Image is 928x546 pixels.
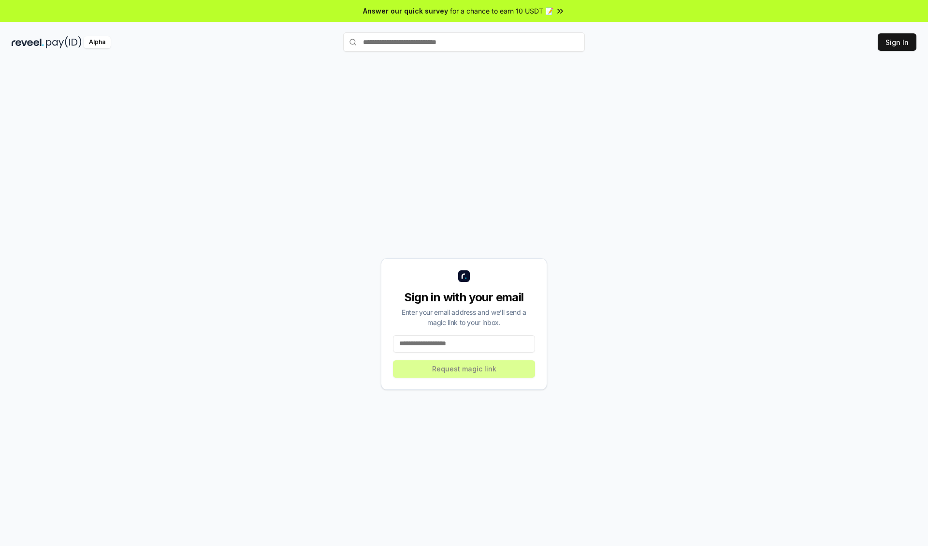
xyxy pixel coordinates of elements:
button: Sign In [878,33,916,51]
img: reveel_dark [12,36,44,48]
img: pay_id [46,36,82,48]
span: Answer our quick survey [363,6,448,16]
img: logo_small [458,270,470,282]
div: Sign in with your email [393,290,535,305]
div: Alpha [84,36,111,48]
span: for a chance to earn 10 USDT 📝 [450,6,553,16]
div: Enter your email address and we’ll send a magic link to your inbox. [393,307,535,327]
